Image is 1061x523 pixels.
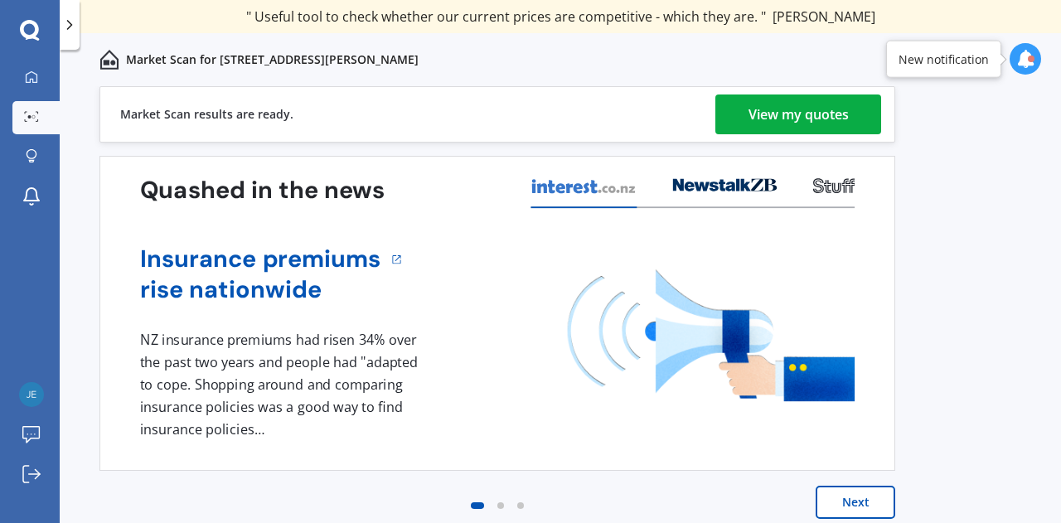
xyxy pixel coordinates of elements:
[19,382,44,407] img: b76de907e0f812c352198367556c90c5
[140,329,424,440] div: NZ insurance premiums had risen 34% over the past two years and people had "adapted to cope. Shop...
[568,269,855,401] img: media image
[99,50,119,70] img: home-and-contents.b802091223b8502ef2dd.svg
[715,94,881,134] a: View my quotes
[140,175,385,206] h3: Quashed in the news
[126,51,419,68] p: Market Scan for [STREET_ADDRESS][PERSON_NAME]
[140,274,381,305] a: rise nationwide
[816,486,895,519] button: Next
[120,87,293,142] div: Market Scan results are ready.
[899,51,989,67] div: New notification
[749,94,849,134] div: View my quotes
[140,244,381,274] a: Insurance premiums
